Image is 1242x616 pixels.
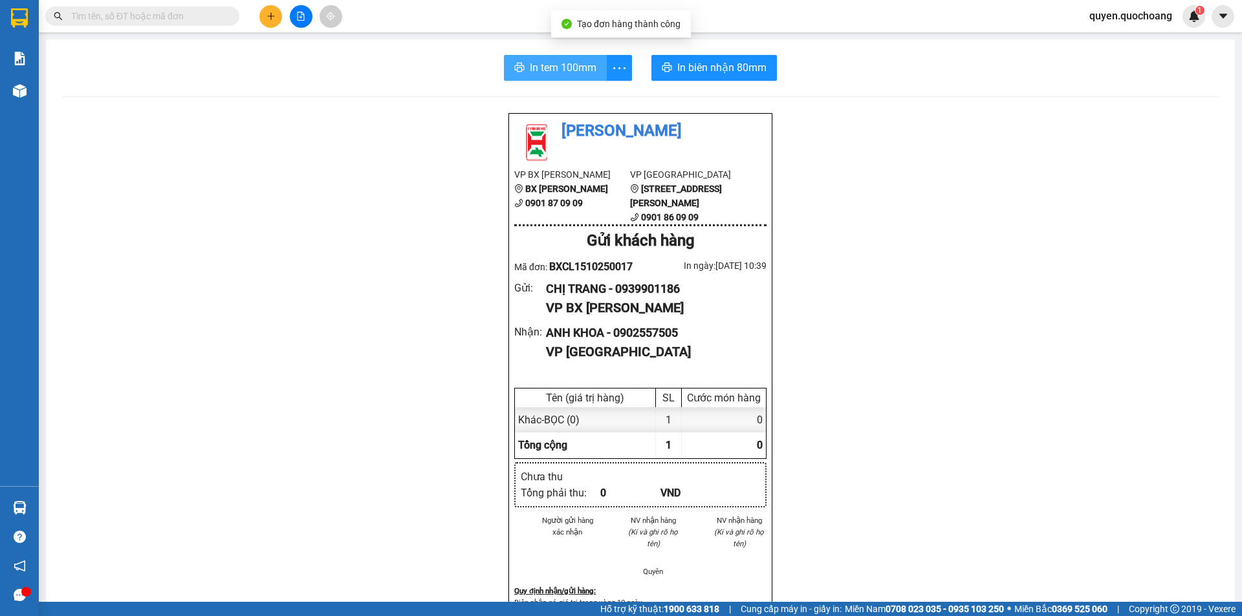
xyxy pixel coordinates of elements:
div: Gửi : [514,280,546,296]
div: SL [659,392,678,404]
strong: 0369 525 060 [1052,604,1107,614]
div: BX [PERSON_NAME] [11,11,114,42]
span: copyright [1170,604,1179,613]
span: search [54,12,63,21]
span: Tạo đơn hàng thành công [577,19,681,29]
div: Chưa thu [521,469,600,485]
b: 0901 87 09 09 [525,198,583,208]
span: Miền Nam [845,602,1004,616]
span: 0 [757,439,763,451]
div: Tên (giá trị hàng) [518,392,652,404]
span: plus [267,12,276,21]
i: (Kí và ghi rõ họ tên) [628,527,678,548]
strong: 1900 633 818 [664,604,719,614]
span: Nhận: [124,11,155,25]
span: environment [630,184,639,193]
div: ANH KHOA - 0902557505 [546,324,756,342]
span: file-add [296,12,305,21]
button: caret-down [1212,5,1234,28]
div: VP [GEOGRAPHIC_DATA] [546,342,756,362]
button: more [606,55,632,81]
span: check-circle [561,19,572,29]
b: [STREET_ADDRESS][PERSON_NAME] [630,184,722,208]
li: Người gửi hàng xác nhận [540,515,595,538]
span: Hỗ trợ kỹ thuật: [600,602,719,616]
sup: 1 [1195,6,1204,15]
span: environment [514,184,523,193]
span: message [14,589,26,601]
img: icon-new-feature [1188,10,1200,22]
i: (Kí và ghi rõ họ tên) [714,527,764,548]
span: quyen.quochoang [1079,8,1182,24]
span: | [1117,602,1119,616]
span: printer [514,62,525,74]
img: solution-icon [13,52,27,65]
div: Gửi khách hàng [514,229,767,253]
li: NV nhận hàng [712,515,767,526]
div: Nhận : [514,324,546,340]
li: [PERSON_NAME] [514,119,767,143]
div: VP BX [PERSON_NAME] [546,298,756,318]
img: warehouse-icon [13,84,27,98]
img: logo-vxr [11,8,28,28]
span: Khác - BỌC (0) [518,414,580,426]
li: VP BX [PERSON_NAME] [514,167,630,182]
b: 0901 86 09 09 [641,212,699,222]
span: Miền Bắc [1014,602,1107,616]
div: 0 [682,407,766,432]
div: 0789387314 [124,56,255,74]
div: Quy định nhận/gửi hàng : [514,585,767,597]
span: notification [14,560,26,572]
span: DĐ: [11,83,30,96]
span: | [729,602,731,616]
div: Cước món hàng [685,392,763,404]
div: [GEOGRAPHIC_DATA] [124,11,255,40]
span: In tem 100mm [530,59,596,76]
input: Tìm tên, số ĐT hoặc mã đơn [71,9,224,23]
div: 0909391200 [11,58,114,76]
span: 1 [666,439,671,451]
span: Cung cấp máy in - giấy in: [741,602,842,616]
span: phone [514,198,523,207]
b: BX [PERSON_NAME] [525,184,608,194]
button: file-add [290,5,312,28]
button: aim [320,5,342,28]
div: 1 [656,407,682,432]
div: ANH BÌNH [124,40,255,56]
button: printerIn tem 100mm [504,55,607,81]
div: In ngày: [DATE] 10:39 [640,259,767,273]
span: phone [630,213,639,222]
span: aim [326,12,335,21]
li: Quyên [626,566,681,577]
span: CF PHA MÁY ĐẦU CAO TỐC [11,76,97,143]
li: VP [GEOGRAPHIC_DATA] [630,167,746,182]
img: logo.jpg [514,119,560,164]
div: [PERSON_NAME] [11,42,114,58]
strong: 0708 023 035 - 0935 103 250 [886,604,1004,614]
div: Mã đơn: [514,259,640,275]
div: Tổng phải thu : [521,485,600,501]
div: 0 [600,485,660,501]
span: ⚪️ [1007,606,1011,611]
span: 1 [1197,6,1202,15]
img: warehouse-icon [13,501,27,515]
span: Tổng cộng [518,439,567,451]
span: question-circle [14,531,26,543]
li: NV nhận hàng [626,515,681,526]
span: In biên nhận 80mm [677,59,767,76]
span: BXCL1510250017 [549,260,633,273]
p: Biên nhận có giá trị trong vòng 10 ngày. [514,597,767,608]
div: CHỊ TRANG - 0939901186 [546,280,756,298]
div: VND [660,485,721,501]
span: printer [662,62,672,74]
span: more [607,60,631,76]
button: printerIn biên nhận 80mm [651,55,777,81]
span: Gửi: [11,12,31,26]
button: plus [259,5,282,28]
span: caret-down [1217,10,1229,22]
